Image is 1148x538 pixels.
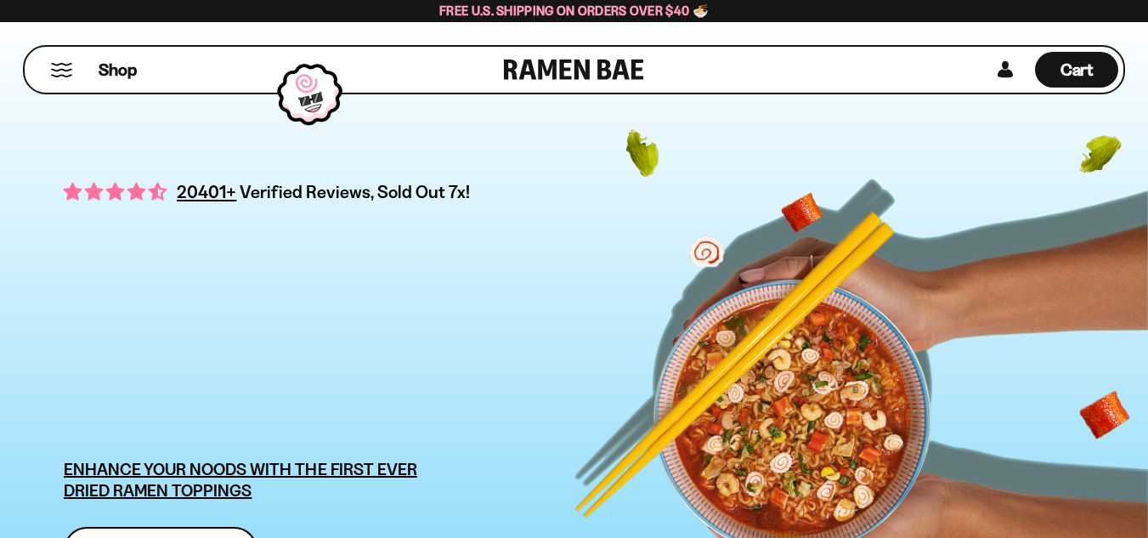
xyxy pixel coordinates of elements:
[240,181,470,202] span: Verified Reviews, Sold Out 7x!
[439,3,709,19] span: Free U.S. Shipping on Orders over $40 🍜
[1035,47,1118,93] div: Cart
[99,59,137,82] span: Shop
[99,52,137,88] a: Shop
[50,63,73,77] button: Mobile Menu Trigger
[177,178,236,205] span: 20401+
[1060,59,1094,80] span: Cart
